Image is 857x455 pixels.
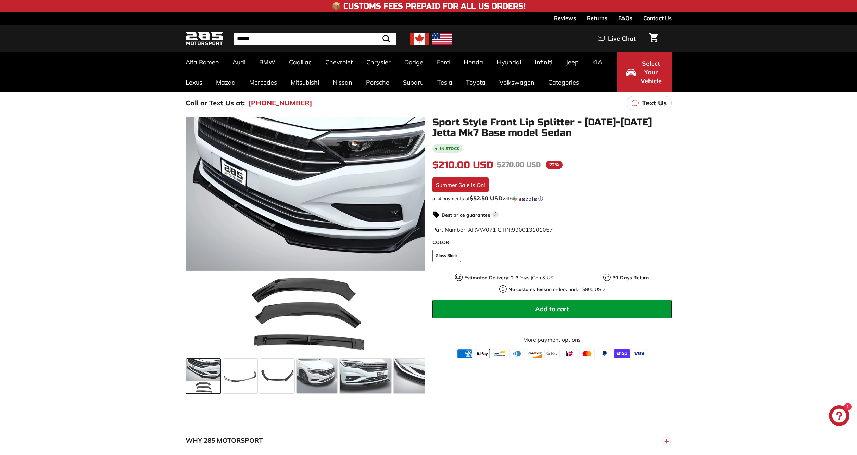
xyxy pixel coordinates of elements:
a: Text Us [627,96,672,110]
a: Lexus [179,72,209,92]
inbox-online-store-chat: Shopify online store chat [827,405,852,428]
span: 22% [546,161,563,169]
a: Categories [541,72,586,92]
a: [PHONE_NUMBER] [248,98,312,108]
p: Call or Text Us at: [186,98,245,108]
div: Summer Sale is On! [432,177,489,192]
strong: Best price guarantee [442,212,490,218]
img: american_express [457,349,472,358]
img: diners_club [509,349,525,358]
span: i [492,211,499,218]
div: or 4 payments of$52.50 USDwithSezzle Click to learn more about Sezzle [432,195,672,202]
span: Add to cart [535,305,569,313]
img: bancontact [492,349,507,358]
a: Chrysler [360,52,398,72]
input: Search [234,33,396,45]
p: Days (Can & US) [464,274,555,281]
a: Mitsubishi [284,72,326,92]
a: Volkswagen [492,72,541,92]
a: Alfa Romeo [179,52,226,72]
a: FAQs [618,12,632,24]
a: KIA [585,52,609,72]
button: WHY 285 MOTORSPORT [186,430,672,451]
a: Reviews [554,12,576,24]
p: on orders under $800 USD [508,286,605,293]
span: Live Chat [608,34,636,43]
a: Mazda [209,72,242,92]
span: Part Number: ARVW071 GTIN: [432,226,553,233]
span: Select Your Vehicle [640,59,663,86]
img: apple_pay [475,349,490,358]
a: Infiniti [528,52,559,72]
strong: 30-Days Return [613,275,649,281]
strong: Estimated Delivery: 2-3 [464,275,518,281]
a: Tesla [430,72,459,92]
button: Select Your Vehicle [617,52,672,92]
img: discover [527,349,542,358]
a: Chevrolet [318,52,360,72]
b: In stock [440,147,459,151]
img: Sezzle [512,196,537,202]
strong: No customs fees [508,286,546,292]
span: $52.50 USD [470,194,503,202]
a: Mercedes [242,72,284,92]
a: Ford [430,52,457,72]
img: shopify_pay [614,349,630,358]
a: Returns [587,12,607,24]
a: Toyota [459,72,492,92]
a: Subaru [396,72,430,92]
a: Audi [226,52,252,72]
img: google_pay [544,349,560,358]
span: $270.00 USD [497,161,541,169]
img: visa [632,349,647,358]
img: paypal [597,349,612,358]
a: Cadillac [282,52,318,72]
img: master [579,349,595,358]
a: Dodge [398,52,430,72]
a: BMW [252,52,282,72]
span: $210.00 USD [432,159,493,171]
a: Contact Us [643,12,672,24]
p: Text Us [642,98,667,108]
img: ideal [562,349,577,358]
img: Logo_285_Motorsport_areodynamics_components [186,31,223,47]
h1: Sport Style Front Lip Splitter - [DATE]-[DATE] Jetta Mk7 Base model Sedan [432,117,672,138]
label: COLOR [432,239,672,246]
h4: 📦 Customs Fees Prepaid for All US Orders! [332,2,526,10]
a: Honda [457,52,490,72]
a: Hyundai [490,52,528,72]
span: 990013101057 [512,226,553,233]
a: Nissan [326,72,359,92]
button: Add to cart [432,300,672,318]
a: Jeep [559,52,585,72]
div: or 4 payments of with [432,195,672,202]
a: Porsche [359,72,396,92]
button: Live Chat [589,30,645,47]
a: Cart [645,27,662,50]
a: More payment options [432,336,672,344]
